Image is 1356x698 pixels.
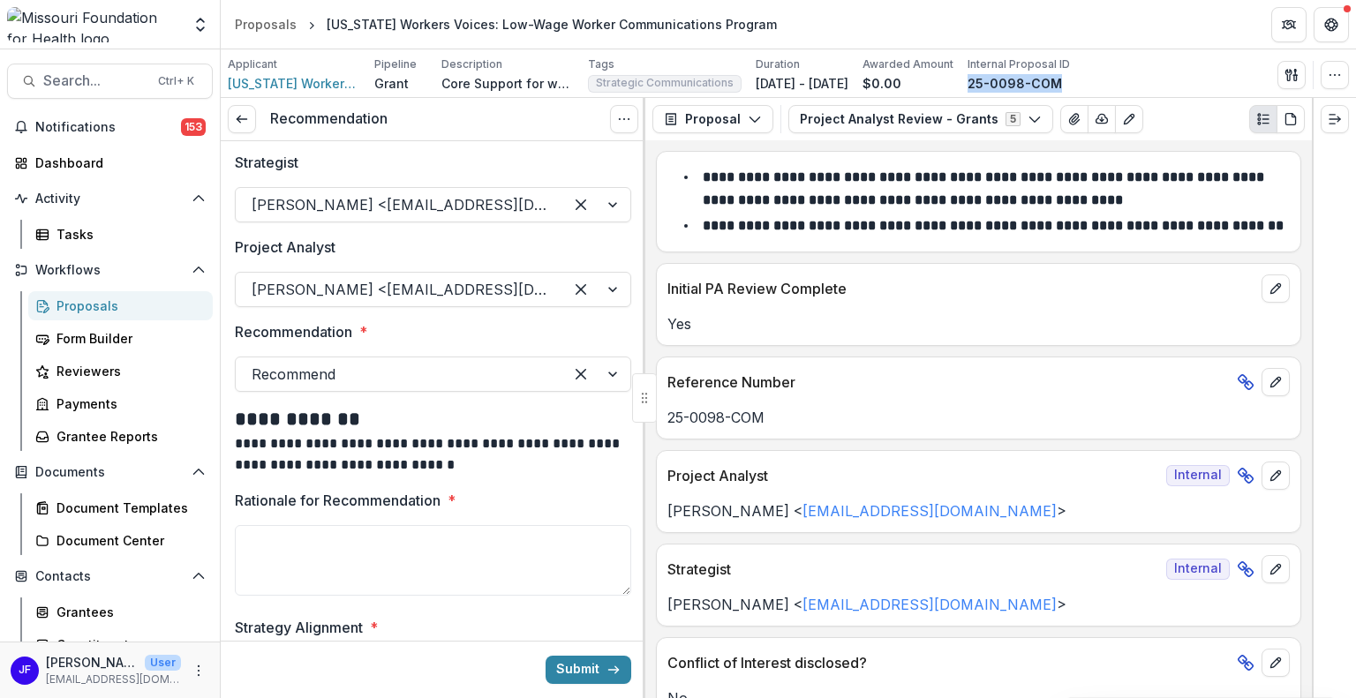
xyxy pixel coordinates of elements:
span: Workflows [35,263,185,278]
p: Recommendation [235,321,352,342]
a: Payments [28,389,213,418]
p: Project Analyst [667,465,1159,486]
p: Project Analyst [235,236,335,258]
p: 25-0098-COM [968,74,1062,93]
span: Internal [1166,465,1230,486]
p: [PERSON_NAME] < > [667,500,1290,522]
h3: Recommendation [270,110,388,127]
button: edit [1262,274,1290,303]
span: Search... [43,72,147,89]
p: [PERSON_NAME] [46,653,138,672]
p: [DATE] - [DATE] [756,74,848,93]
div: Grantee Reports [56,427,199,446]
a: Reviewers [28,357,213,386]
p: Tags [588,56,614,72]
a: Grantees [28,597,213,627]
p: Awarded Amount [863,56,953,72]
p: Strategy Alignment [235,617,363,638]
p: Initial PA Review Complete [667,278,1254,299]
span: Notifications [35,120,181,135]
a: Form Builder [28,324,213,353]
p: [EMAIL_ADDRESS][DOMAIN_NAME] [46,672,181,687]
button: edit [1262,462,1290,490]
a: Dashboard [7,148,213,177]
p: [PERSON_NAME] < > [667,594,1290,615]
button: edit [1262,649,1290,677]
span: 153 [181,118,206,136]
button: Open Documents [7,458,213,486]
p: Yes [667,313,1290,334]
div: Payments [56,394,199,413]
p: Internal Proposal ID [968,56,1070,72]
div: Ctrl + K [154,71,198,91]
a: Document Center [28,526,213,555]
div: Proposals [235,15,297,34]
p: Conflict of Interest disclosed? [667,652,1230,673]
div: Document Center [56,531,199,550]
button: Open Workflows [7,256,213,284]
button: Options [610,105,638,133]
nav: breadcrumb [228,11,784,37]
button: Proposal [652,105,773,133]
div: [US_STATE] Workers Voices: Low-Wage Worker Communications Program [327,15,777,34]
div: Grantees [56,603,199,621]
p: Reference Number [667,372,1230,393]
a: Tasks [28,220,213,249]
button: Edit as form [1115,105,1143,133]
span: Strategic Communications [596,77,734,89]
button: Partners [1271,7,1307,42]
div: Tasks [56,225,199,244]
a: Proposals [228,11,304,37]
button: PDF view [1277,105,1305,133]
button: Open Contacts [7,562,213,590]
div: Clear selected options [567,360,595,388]
p: Strategist [667,559,1159,580]
a: Proposals [28,291,213,320]
img: Missouri Foundation for Health logo [7,7,181,42]
p: Rationale for Recommendation [235,490,441,511]
button: View Attached Files [1060,105,1089,133]
span: Activity [35,191,185,206]
button: Search... [7,64,213,99]
p: Strategist [235,152,298,173]
button: Expand right [1321,105,1349,133]
button: Open entity switcher [188,7,213,42]
p: 25-0098-COM [667,407,1290,428]
div: Form Builder [56,329,199,348]
button: Get Help [1314,7,1349,42]
p: User [145,655,181,671]
a: [EMAIL_ADDRESS][DOMAIN_NAME] [802,596,1057,613]
button: edit [1262,555,1290,583]
div: Dashboard [35,154,199,172]
button: Notifications153 [7,113,213,141]
button: Plaintext view [1249,105,1277,133]
div: Proposals [56,296,199,315]
a: Grantee Reports [28,422,213,451]
span: Contacts [35,569,185,584]
p: Pipeline [374,56,417,72]
div: Constituents [56,635,199,654]
button: Project Analyst Review - Grants5 [788,105,1053,133]
a: Document Templates [28,493,213,522]
p: Grant [374,74,409,93]
p: Duration [756,56,800,72]
span: Internal [1166,559,1230,580]
div: Document Templates [56,499,199,517]
a: [EMAIL_ADDRESS][DOMAIN_NAME] [802,502,1057,520]
button: More [188,660,209,681]
span: Documents [35,465,185,480]
div: Clear selected options [567,191,595,219]
a: [US_STATE] Workers Center [228,74,360,93]
div: Jean Freeman-Crawford [19,664,31,676]
button: edit [1262,368,1290,396]
p: Core Support for worker organizing to strengthen worker-led advocacy and build the collective pow... [441,74,574,93]
p: Description [441,56,502,72]
p: $0.00 [863,74,901,93]
a: Constituents [28,630,213,659]
p: Applicant [228,56,277,72]
div: Clear selected options [567,275,595,304]
button: Open Activity [7,184,213,213]
button: Submit [546,656,631,684]
div: Reviewers [56,362,199,380]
